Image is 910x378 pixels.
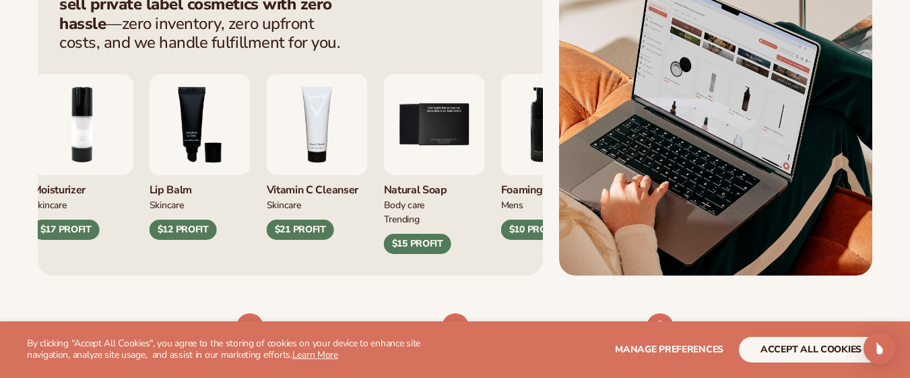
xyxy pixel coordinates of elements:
p: By clicking "Accept All Cookies", you agree to the storing of cookies on your device to enhance s... [27,338,449,361]
div: 5 / 9 [384,74,485,253]
div: SKINCARE [32,197,133,212]
div: 4 / 9 [267,74,368,240]
div: SKINCARE [150,197,251,212]
div: 3 / 9 [150,74,251,240]
div: Moisturizer [32,175,133,197]
div: Skincare [267,197,368,212]
button: accept all cookies [739,337,883,363]
div: 2 / 9 [32,74,133,240]
img: Shopify Image 9 [647,313,674,340]
span: Manage preferences [615,343,723,356]
img: Shopify Image 7 [236,313,263,340]
div: Foaming beard wash [501,175,602,197]
a: Learn More [292,348,338,361]
div: Lip Balm [150,175,251,197]
div: Open Intercom Messenger [864,332,896,365]
img: Vitamin c cleanser. [267,74,368,175]
div: $21 PROFIT [267,220,334,240]
button: Manage preferences [615,337,723,363]
div: $12 PROFIT [150,220,217,240]
div: Vitamin C Cleanser [267,175,368,197]
div: BODY Care [384,197,485,212]
img: Moisturizing lotion. [32,74,133,175]
img: Shopify Image 8 [442,313,469,340]
div: TRENDING [384,212,485,226]
div: $17 PROFIT [32,220,100,240]
img: Foaming beard wash. [501,74,602,175]
div: 6 / 9 [501,74,602,240]
img: Nature bar of soap. [384,74,485,175]
div: Natural Soap [384,175,485,197]
div: mens [501,197,602,212]
div: $10 PROFIT [501,220,568,240]
div: $15 PROFIT [384,234,451,254]
img: Smoothing lip balm. [150,74,251,175]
